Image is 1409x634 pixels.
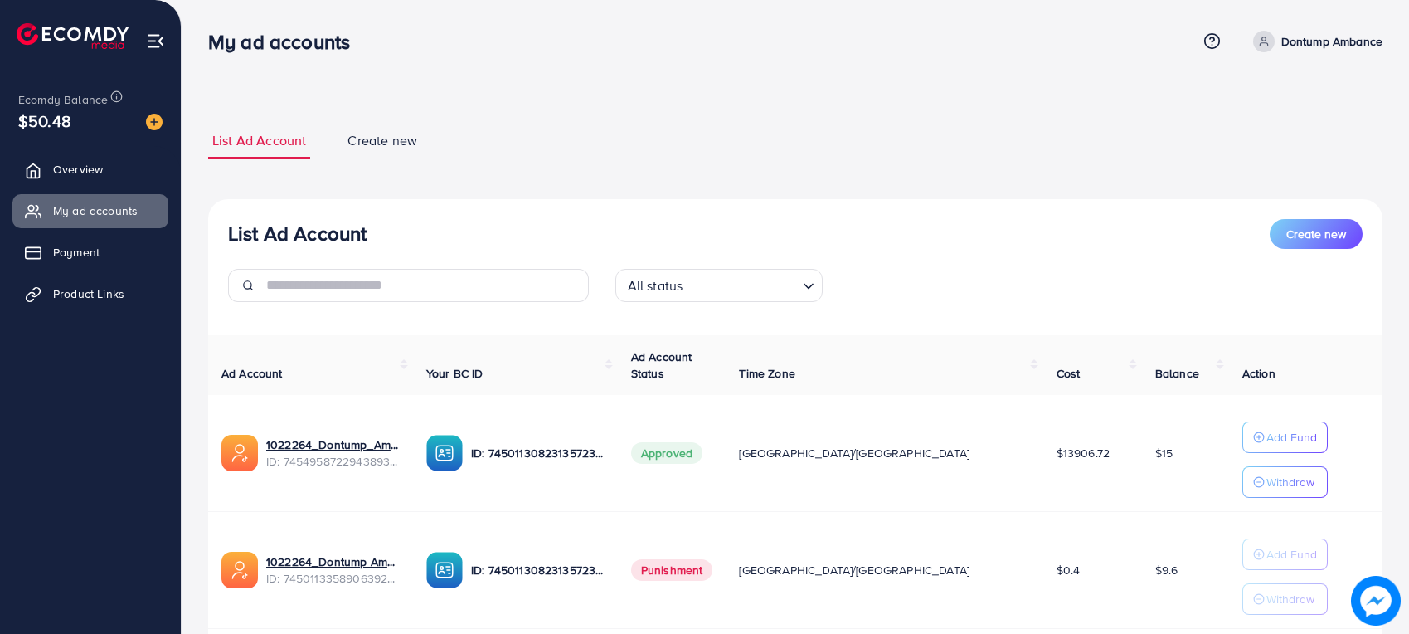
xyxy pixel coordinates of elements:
[221,552,258,588] img: ic-ads-acc.e4c84228.svg
[1266,427,1317,447] p: Add Fund
[1242,466,1328,498] button: Withdraw
[266,554,400,588] div: <span class='underline'>1022264_Dontump Ambance_1734614691309</span></br>7450113358906392577
[1242,539,1328,570] button: Add Fund
[1286,226,1346,242] span: Create new
[212,131,306,150] span: List Ad Account
[266,570,400,587] span: ID: 7450113358906392577
[1057,445,1110,461] span: $13906.72
[1242,583,1328,615] button: Withdraw
[1242,422,1328,453] button: Add Fund
[1155,365,1199,382] span: Balance
[266,436,400,453] a: 1022264_Dontump_Ambance_1735742847027
[631,442,702,464] span: Approved
[1281,32,1382,51] p: Dontump Ambance
[1242,365,1275,382] span: Action
[631,559,713,581] span: Punishment
[426,365,483,382] span: Your BC ID
[1351,576,1401,626] img: image
[1266,472,1314,492] p: Withdraw
[12,194,168,227] a: My ad accounts
[1246,31,1382,52] a: Dontump Ambance
[53,244,100,261] span: Payment
[208,30,363,54] h3: My ad accounts
[12,277,168,310] a: Product Links
[426,435,463,471] img: ic-ba-acc.ded83a64.svg
[221,435,258,471] img: ic-ads-acc.e4c84228.svg
[53,161,103,178] span: Overview
[739,445,969,461] span: [GEOGRAPHIC_DATA]/[GEOGRAPHIC_DATA]
[221,365,283,382] span: Ad Account
[18,109,71,133] span: $50.48
[1057,562,1081,578] span: $0.4
[471,560,605,580] p: ID: 7450113082313572369
[1266,544,1317,564] p: Add Fund
[1155,445,1173,461] span: $15
[739,562,969,578] span: [GEOGRAPHIC_DATA]/[GEOGRAPHIC_DATA]
[12,236,168,269] a: Payment
[18,91,108,108] span: Ecomdy Balance
[1270,219,1363,249] button: Create new
[53,202,138,219] span: My ad accounts
[146,32,165,51] img: menu
[146,114,163,130] img: image
[228,222,367,246] h3: List Ad Account
[1057,365,1081,382] span: Cost
[17,23,129,49] img: logo
[624,274,687,298] span: All status
[12,153,168,186] a: Overview
[471,443,605,463] p: ID: 7450113082313572369
[1155,562,1178,578] span: $9.6
[266,436,400,471] div: <span class='underline'>1022264_Dontump_Ambance_1735742847027</span></br>7454958722943893505
[615,269,823,302] div: Search for option
[631,349,692,382] span: Ad Account Status
[266,554,400,570] a: 1022264_Dontump Ambance_1734614691309
[266,453,400,470] span: ID: 7454958722943893505
[687,271,795,298] input: Search for option
[347,131,417,150] span: Create new
[426,552,463,588] img: ic-ba-acc.ded83a64.svg
[1266,589,1314,609] p: Withdraw
[739,365,794,382] span: Time Zone
[53,285,124,302] span: Product Links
